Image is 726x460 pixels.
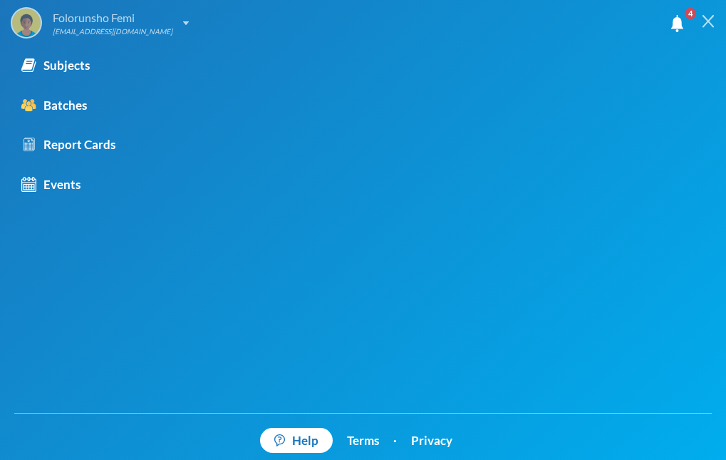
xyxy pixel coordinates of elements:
[347,431,379,450] a: Terms
[685,8,696,19] span: 4
[21,136,115,154] div: Report Cards
[53,9,172,26] div: Folorunsho Femi
[21,56,90,75] div: Subjects
[21,175,81,194] div: Events
[260,428,333,454] a: Help
[53,26,172,37] div: [EMAIL_ADDRESS][DOMAIN_NAME]
[21,96,87,115] div: Batches
[393,431,397,450] div: ·
[411,431,452,450] a: Privacy
[12,9,41,37] img: STUDENT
